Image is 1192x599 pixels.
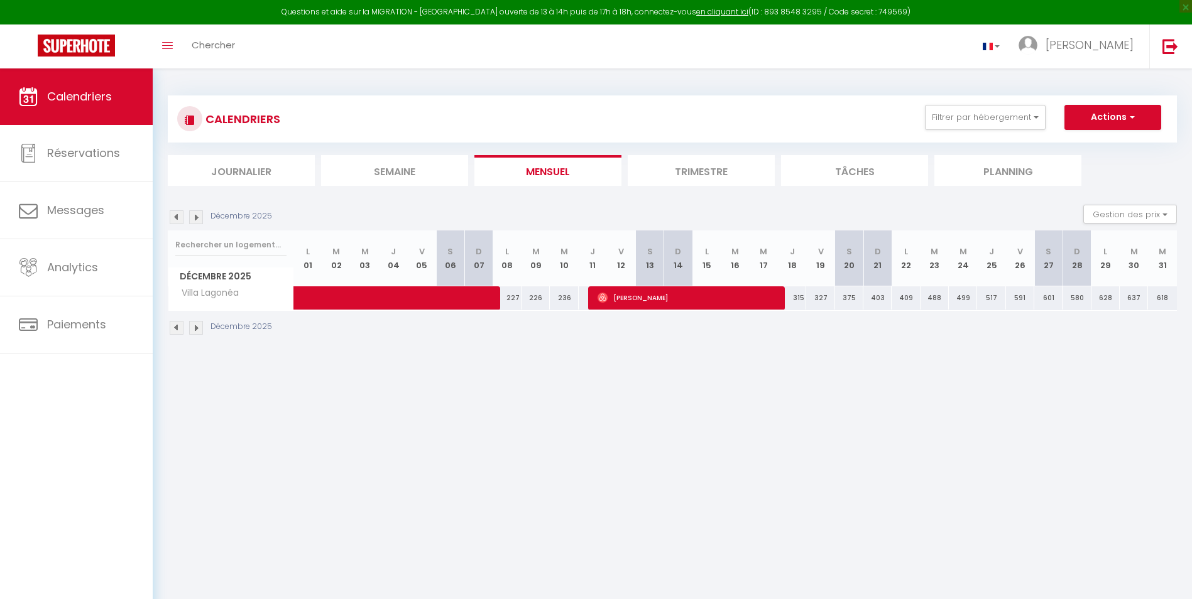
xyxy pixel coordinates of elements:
[806,286,834,310] div: 327
[505,246,509,257] abbr: L
[1064,105,1161,130] button: Actions
[464,230,493,286] th: 07
[931,246,938,257] abbr: M
[1046,37,1134,53] span: [PERSON_NAME]
[321,155,468,186] li: Semaine
[921,286,949,310] div: 488
[182,24,244,68] a: Chercher
[892,230,920,286] th: 22
[1159,246,1166,257] abbr: M
[863,230,892,286] th: 21
[647,246,653,257] abbr: S
[781,155,928,186] li: Tâches
[696,6,748,17] a: en cliquant ici
[607,230,635,286] th: 12
[47,145,120,161] span: Réservations
[170,286,242,300] span: Villa Lagonéa
[977,230,1005,286] th: 25
[989,246,994,257] abbr: J
[474,155,621,186] li: Mensuel
[590,246,595,257] abbr: J
[598,286,777,310] span: [PERSON_NAME]
[778,230,806,286] th: 18
[322,230,351,286] th: 02
[550,230,578,286] th: 10
[790,246,795,257] abbr: J
[921,230,949,286] th: 23
[618,246,624,257] abbr: V
[1034,286,1063,310] div: 601
[493,230,522,286] th: 08
[1009,24,1149,68] a: ... [PERSON_NAME]
[175,234,287,256] input: Rechercher un logement...
[977,286,1005,310] div: 517
[351,230,379,286] th: 03
[1162,38,1178,54] img: logout
[818,246,824,257] abbr: V
[419,246,425,257] abbr: V
[579,230,607,286] th: 11
[721,230,749,286] th: 16
[949,230,977,286] th: 24
[806,230,834,286] th: 19
[705,246,709,257] abbr: L
[875,246,881,257] abbr: D
[1091,286,1120,310] div: 628
[778,286,806,310] div: 315
[550,286,578,310] div: 236
[1120,230,1148,286] th: 30
[202,105,280,133] h3: CALENDRIERS
[1091,230,1120,286] th: 29
[47,259,98,275] span: Analytics
[1074,246,1080,257] abbr: D
[294,230,322,286] th: 01
[1063,286,1091,310] div: 580
[560,246,568,257] abbr: M
[1103,246,1107,257] abbr: L
[522,286,550,310] div: 226
[949,286,977,310] div: 499
[1083,205,1177,224] button: Gestion des prix
[635,230,664,286] th: 13
[47,316,106,332] span: Paiements
[361,246,369,257] abbr: M
[750,230,778,286] th: 17
[47,202,104,218] span: Messages
[835,286,863,310] div: 375
[38,35,115,57] img: Super Booking
[447,246,453,257] abbr: S
[692,230,721,286] th: 15
[476,246,482,257] abbr: D
[731,246,739,257] abbr: M
[47,89,112,104] span: Calendriers
[675,246,681,257] abbr: D
[863,286,892,310] div: 403
[408,230,436,286] th: 05
[522,230,550,286] th: 09
[1148,230,1177,286] th: 31
[892,286,920,310] div: 409
[664,230,692,286] th: 14
[168,267,293,286] span: Décembre 2025
[1006,286,1034,310] div: 591
[760,246,767,257] abbr: M
[379,230,407,286] th: 04
[436,230,464,286] th: 06
[934,155,1081,186] li: Planning
[1017,246,1023,257] abbr: V
[306,246,310,257] abbr: L
[846,246,852,257] abbr: S
[168,155,315,186] li: Journalier
[1063,230,1091,286] th: 28
[211,321,272,333] p: Décembre 2025
[1019,36,1037,55] img: ...
[835,230,863,286] th: 20
[332,246,340,257] abbr: M
[391,246,396,257] abbr: J
[628,155,775,186] li: Trimestre
[1120,286,1148,310] div: 637
[1046,246,1051,257] abbr: S
[211,210,272,222] p: Décembre 2025
[904,246,908,257] abbr: L
[925,105,1046,130] button: Filtrer par hébergement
